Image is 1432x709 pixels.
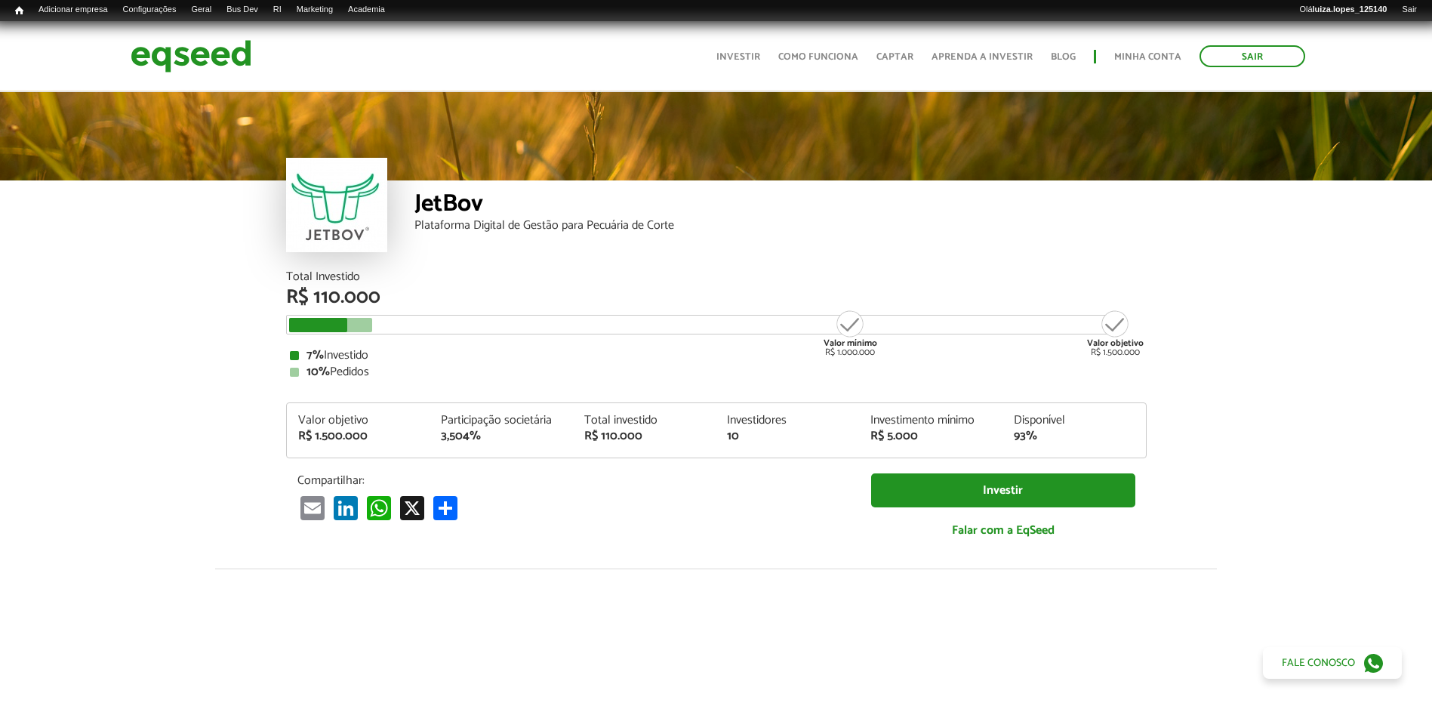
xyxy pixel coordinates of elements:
a: Marketing [289,4,340,16]
div: 93% [1014,430,1135,442]
div: R$ 110.000 [584,430,705,442]
a: Compartilhar [430,495,460,520]
a: Aprenda a investir [932,52,1033,62]
div: R$ 1.500.000 [298,430,419,442]
p: Compartilhar: [297,473,848,488]
div: Investidores [727,415,848,427]
div: JetBov [414,192,1147,220]
strong: luiza.lopes_125140 [1313,5,1387,14]
div: R$ 5.000 [870,430,991,442]
a: Oláluiza.lopes_125140 [1292,4,1394,16]
div: Investimento mínimo [870,415,991,427]
strong: Valor mínimo [824,336,877,350]
a: Bus Dev [219,4,266,16]
a: Geral [183,4,219,16]
div: R$ 110.000 [286,288,1147,307]
strong: 7% [306,345,324,365]
div: Participação societária [441,415,562,427]
a: Investir [871,473,1135,507]
div: Investido [290,350,1143,362]
a: Configurações [115,4,184,16]
a: Academia [340,4,393,16]
a: Como funciona [778,52,858,62]
a: Blog [1051,52,1076,62]
img: EqSeed [131,36,251,76]
a: Email [297,495,328,520]
div: R$ 1.000.000 [822,309,879,357]
a: Adicionar empresa [31,4,115,16]
a: Início [8,4,31,18]
div: Total investido [584,415,705,427]
div: Valor objetivo [298,415,419,427]
a: WhatsApp [364,495,394,520]
a: Sair [1394,4,1424,16]
a: Investir [716,52,760,62]
div: Total Investido [286,271,1147,283]
div: R$ 1.500.000 [1087,309,1144,357]
a: Sair [1199,45,1305,67]
div: Plataforma Digital de Gestão para Pecuária de Corte [414,220,1147,232]
div: Pedidos [290,366,1143,378]
div: Disponível [1014,415,1135,427]
strong: 10% [306,362,330,382]
span: Início [15,5,23,16]
a: Minha conta [1114,52,1181,62]
div: 10 [727,430,848,442]
div: 3,504% [441,430,562,442]
a: X [397,495,427,520]
a: Falar com a EqSeed [871,515,1135,546]
a: RI [266,4,289,16]
a: LinkedIn [331,495,361,520]
a: Fale conosco [1263,647,1402,679]
a: Captar [876,52,913,62]
strong: Valor objetivo [1087,336,1144,350]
